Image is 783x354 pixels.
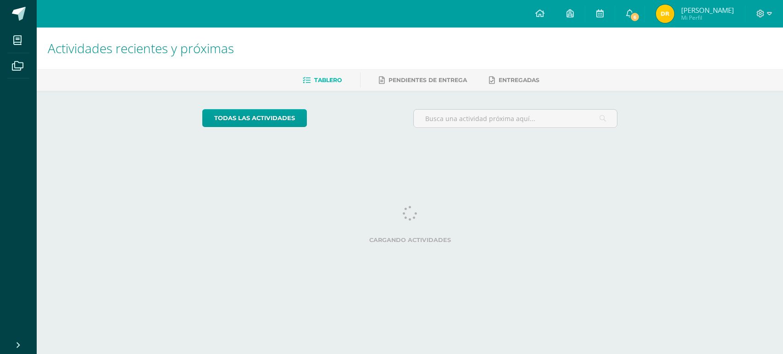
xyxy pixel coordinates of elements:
a: Tablero [303,73,342,88]
span: Actividades recientes y próximas [48,39,234,57]
span: Entregadas [499,77,539,83]
img: ffc3e0d43af858570293a07d54ed4dbe.png [656,5,674,23]
input: Busca una actividad próxima aquí... [414,110,617,127]
span: 6 [630,12,640,22]
a: todas las Actividades [202,109,307,127]
label: Cargando actividades [202,237,617,243]
span: Pendientes de entrega [389,77,467,83]
span: Tablero [314,77,342,83]
a: Pendientes de entrega [379,73,467,88]
a: Entregadas [489,73,539,88]
span: Mi Perfil [681,14,734,22]
span: [PERSON_NAME] [681,6,734,15]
